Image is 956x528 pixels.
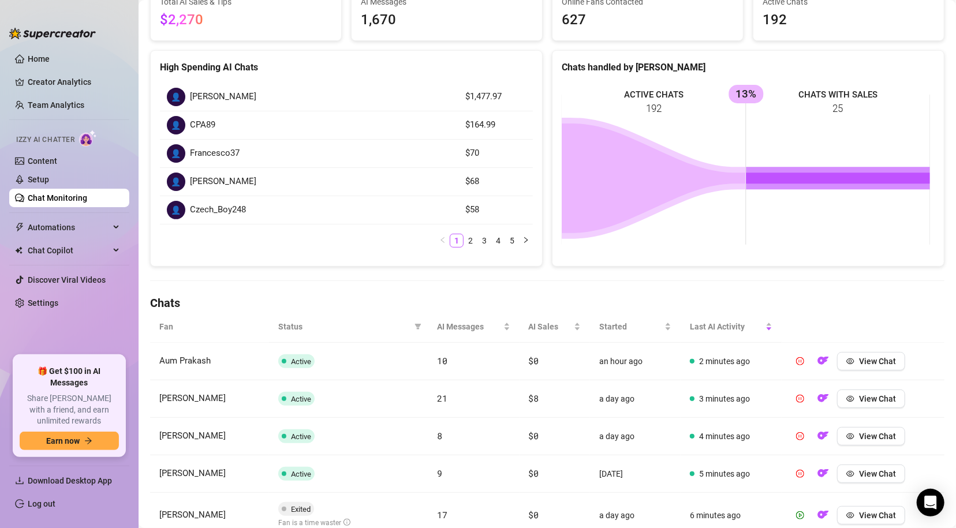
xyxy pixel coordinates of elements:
[15,246,23,254] img: Chat Copilot
[796,357,804,365] span: pause-circle
[520,311,591,343] th: AI Sales
[529,355,539,366] span: $0
[167,201,185,219] div: 👤
[28,73,120,91] a: Creator Analytics
[859,432,896,441] span: View Chat
[699,469,750,478] span: 5 minutes ago
[465,118,526,132] article: $164.99
[796,395,804,403] span: pause-circle
[817,509,829,520] img: OF
[814,434,832,443] a: OF
[817,430,829,441] img: OF
[529,392,539,404] span: $8
[814,427,832,445] button: OF
[150,295,944,311] h4: Chats
[28,241,110,260] span: Chat Copilot
[190,90,256,104] span: [PERSON_NAME]
[167,173,185,191] div: 👤
[159,355,211,366] span: Aum Prakash
[859,469,896,478] span: View Chat
[859,511,896,520] span: View Chat
[438,430,443,441] span: 8
[917,489,944,516] div: Open Intercom Messenger
[846,432,854,440] span: eye
[159,510,226,520] span: [PERSON_NAME]
[436,234,450,248] button: left
[846,470,854,478] span: eye
[28,175,49,184] a: Setup
[814,513,832,522] a: OF
[464,234,477,247] a: 2
[450,234,464,248] li: 1
[450,234,463,247] a: 1
[291,470,311,478] span: Active
[361,9,533,31] span: 1,670
[590,455,681,493] td: [DATE]
[167,116,185,134] div: 👤
[291,432,311,441] span: Active
[529,509,539,520] span: $0
[28,499,55,508] a: Log out
[846,395,854,403] span: eye
[846,357,854,365] span: eye
[465,203,526,217] article: $58
[464,234,477,248] li: 2
[763,9,935,31] span: 192
[412,318,424,335] span: filter
[438,467,443,479] span: 9
[159,393,226,403] span: [PERSON_NAME]
[491,234,505,248] li: 4
[837,427,905,445] button: View Chat
[28,193,87,203] a: Chat Monitoring
[465,147,526,160] article: $70
[167,88,185,106] div: 👤
[817,467,829,479] img: OF
[291,395,311,403] span: Active
[16,134,74,145] span: Izzy AI Chatter
[439,237,446,244] span: left
[28,156,57,166] a: Content
[529,430,539,441] span: $0
[814,390,832,408] button: OF
[438,392,447,404] span: 21
[681,311,782,343] th: Last AI Activity
[522,237,529,244] span: right
[190,175,256,189] span: [PERSON_NAME]
[414,323,421,330] span: filter
[79,130,97,147] img: AI Chatter
[590,380,681,418] td: a day ago
[529,467,539,479] span: $0
[590,418,681,455] td: a day ago
[20,366,119,388] span: 🎁 Get $100 in AI Messages
[9,28,96,39] img: logo-BBDzfeDw.svg
[859,394,896,403] span: View Chat
[796,432,804,440] span: pause-circle
[837,390,905,408] button: View Chat
[291,357,311,366] span: Active
[814,396,832,406] a: OF
[291,505,311,514] span: Exited
[28,218,110,237] span: Automations
[817,355,829,366] img: OF
[699,357,750,366] span: 2 minutes ago
[699,432,750,441] span: 4 minutes ago
[28,476,112,485] span: Download Desktop App
[796,470,804,478] span: pause-circle
[438,509,447,520] span: 17
[837,506,905,525] button: View Chat
[837,465,905,483] button: View Chat
[699,394,750,403] span: 3 minutes ago
[28,54,50,63] a: Home
[562,60,935,74] div: Chats handled by [PERSON_NAME]
[278,519,350,527] span: Fan is a time waster
[492,234,505,247] a: 4
[599,320,662,333] span: Started
[150,311,269,343] th: Fan
[562,9,734,31] span: 627
[438,355,447,366] span: 10
[519,234,533,248] button: right
[814,352,832,370] button: OF
[160,12,203,28] span: $2,270
[28,275,106,284] a: Discover Viral Videos
[190,203,246,217] span: Czech_Boy248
